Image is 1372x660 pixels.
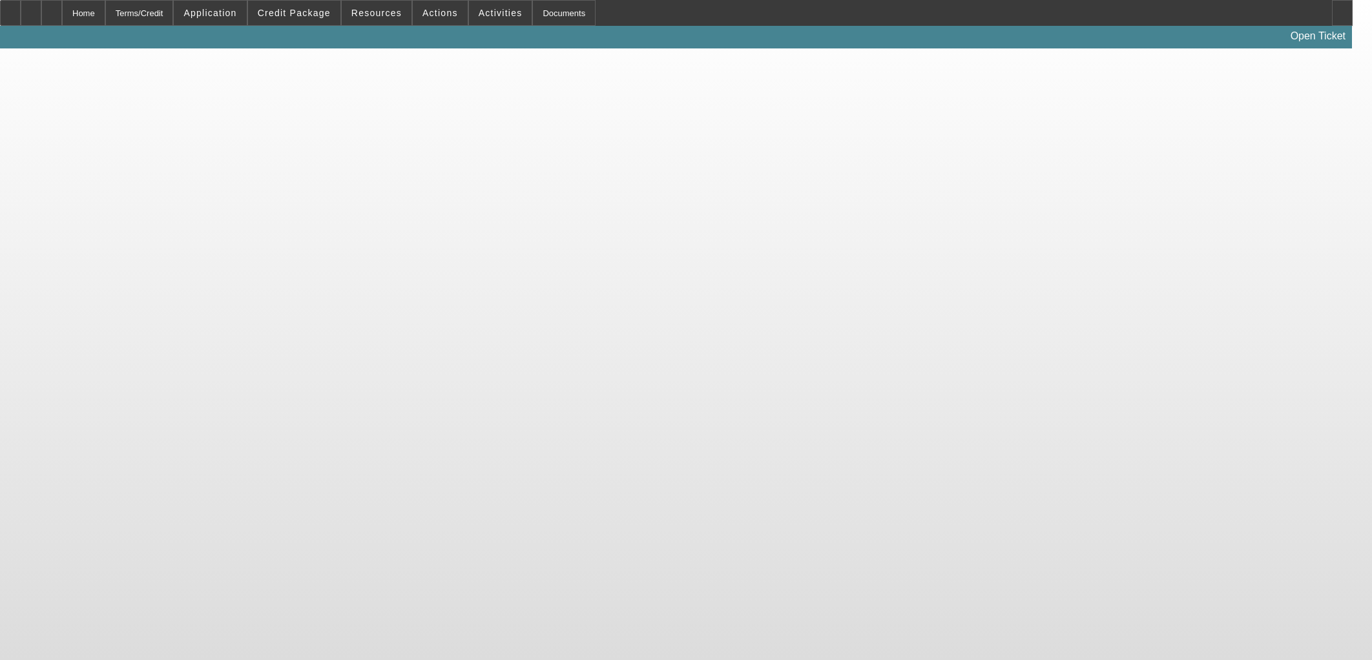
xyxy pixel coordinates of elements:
button: Application [174,1,246,25]
button: Actions [413,1,468,25]
a: Open Ticket [1285,25,1351,47]
span: Actions [422,8,458,18]
span: Resources [351,8,402,18]
button: Resources [342,1,411,25]
span: Activities [479,8,523,18]
span: Application [183,8,236,18]
button: Credit Package [248,1,340,25]
button: Activities [469,1,532,25]
span: Credit Package [258,8,331,18]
